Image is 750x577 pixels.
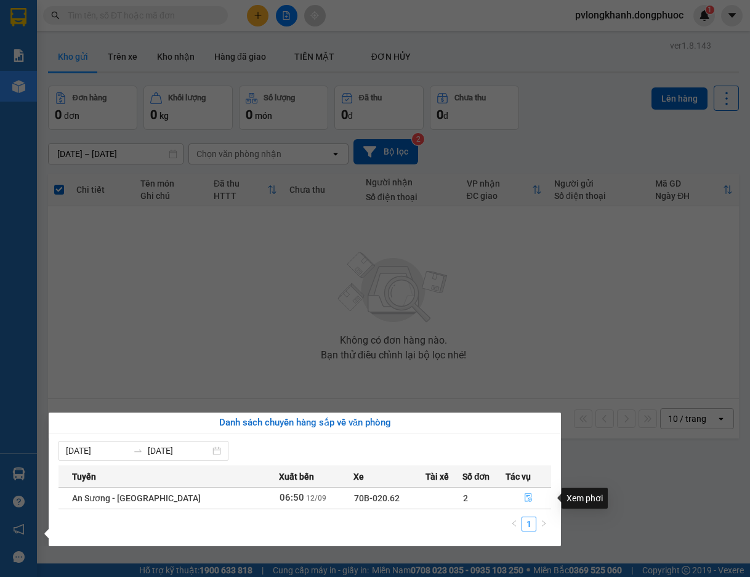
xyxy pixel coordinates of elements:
[562,488,608,509] div: Xem phơi
[148,444,210,458] input: Đến ngày
[425,470,449,483] span: Tài xế
[510,520,518,527] span: left
[536,517,551,531] li: Next Page
[66,444,128,458] input: Từ ngày
[507,517,522,531] li: Previous Page
[280,492,304,503] span: 06:50
[524,493,533,503] span: file-done
[354,493,400,503] span: 70B-020.62
[536,517,551,531] button: right
[133,446,143,456] span: to
[507,517,522,531] button: left
[306,494,326,502] span: 12/09
[133,446,143,456] span: swap-right
[506,488,550,508] button: file-done
[353,470,364,483] span: Xe
[279,470,314,483] span: Xuất bến
[72,493,201,503] span: An Sương - [GEOGRAPHIC_DATA]
[506,470,531,483] span: Tác vụ
[463,493,468,503] span: 2
[540,520,547,527] span: right
[462,470,490,483] span: Số đơn
[522,517,536,531] a: 1
[72,470,96,483] span: Tuyến
[58,416,551,430] div: Danh sách chuyến hàng sắp về văn phòng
